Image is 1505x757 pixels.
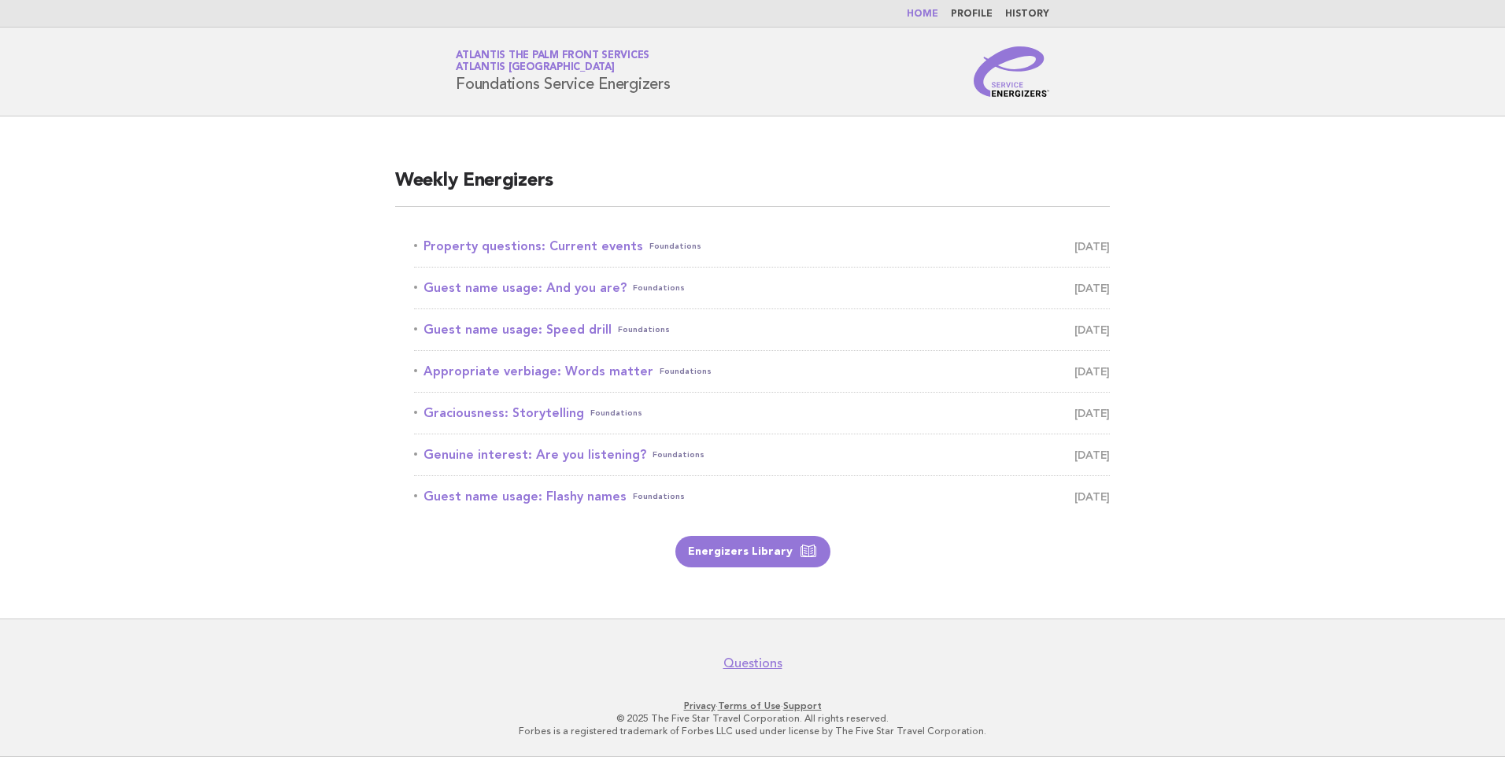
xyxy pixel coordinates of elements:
[414,277,1110,299] a: Guest name usage: And you are?Foundations [DATE]
[951,9,993,19] a: Profile
[684,700,716,711] a: Privacy
[414,360,1110,382] a: Appropriate verbiage: Words matterFoundations [DATE]
[1074,360,1110,382] span: [DATE]
[1005,9,1049,19] a: History
[271,725,1234,737] p: Forbes is a registered trademark of Forbes LLC used under license by The Five Star Travel Corpora...
[271,700,1234,712] p: · ·
[456,50,649,72] a: Atlantis The Palm Front ServicesAtlantis [GEOGRAPHIC_DATA]
[633,277,685,299] span: Foundations
[414,235,1110,257] a: Property questions: Current eventsFoundations [DATE]
[675,536,830,567] a: Energizers Library
[271,712,1234,725] p: © 2025 The Five Star Travel Corporation. All rights reserved.
[1074,235,1110,257] span: [DATE]
[395,168,1110,207] h2: Weekly Energizers
[618,319,670,341] span: Foundations
[1074,277,1110,299] span: [DATE]
[907,9,938,19] a: Home
[718,700,781,711] a: Terms of Use
[590,402,642,424] span: Foundations
[414,402,1110,424] a: Graciousness: StorytellingFoundations [DATE]
[974,46,1049,97] img: Service Energizers
[723,655,782,671] a: Questions
[414,444,1110,466] a: Genuine interest: Are you listening?Foundations [DATE]
[456,63,615,73] span: Atlantis [GEOGRAPHIC_DATA]
[1074,319,1110,341] span: [DATE]
[649,235,701,257] span: Foundations
[633,486,685,508] span: Foundations
[456,51,671,92] h1: Foundations Service Energizers
[1074,444,1110,466] span: [DATE]
[783,700,822,711] a: Support
[414,319,1110,341] a: Guest name usage: Speed drillFoundations [DATE]
[660,360,712,382] span: Foundations
[414,486,1110,508] a: Guest name usage: Flashy namesFoundations [DATE]
[1074,402,1110,424] span: [DATE]
[653,444,704,466] span: Foundations
[1074,486,1110,508] span: [DATE]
